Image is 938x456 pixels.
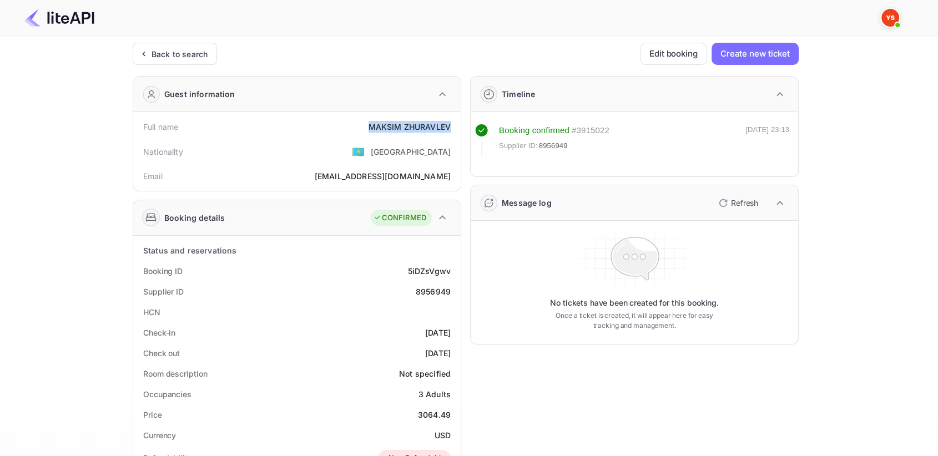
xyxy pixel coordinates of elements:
[369,121,451,133] div: MAKSIM ZHURAVLEV
[502,88,535,100] div: Timeline
[731,197,758,209] p: Refresh
[499,140,538,151] span: Supplier ID:
[416,286,451,297] div: 8956949
[425,327,451,338] div: [DATE]
[374,212,426,224] div: CONFIRMED
[712,194,763,212] button: Refresh
[143,327,175,338] div: Check-in
[143,146,183,158] div: Nationality
[315,170,451,182] div: [EMAIL_ADDRESS][DOMAIN_NAME]
[143,245,236,256] div: Status and reservations
[143,429,176,441] div: Currency
[24,9,94,27] img: LiteAPI Logo
[143,170,163,182] div: Email
[152,48,208,60] div: Back to search
[370,146,451,158] div: [GEOGRAPHIC_DATA]
[640,43,707,65] button: Edit booking
[550,297,719,308] p: No tickets have been created for this booking.
[143,265,183,277] div: Booking ID
[425,347,451,359] div: [DATE]
[499,124,569,137] div: Booking confirmed
[547,311,722,331] p: Once a ticket is created, it will appear here for easy tracking and management.
[143,121,178,133] div: Full name
[164,88,235,100] div: Guest information
[143,368,207,379] div: Room description
[572,124,609,137] div: # 3915022
[745,124,789,156] div: [DATE] 23:13
[881,9,899,27] img: Yandex Support
[408,265,451,277] div: 5iDZsVgwv
[435,429,451,441] div: USD
[418,388,451,400] div: 3 Adults
[352,141,365,161] span: United States
[143,286,184,297] div: Supplier ID
[418,409,451,420] div: 3064.49
[143,306,160,318] div: HCN
[539,140,568,151] span: 8956949
[164,212,225,224] div: Booking details
[143,347,180,359] div: Check out
[399,368,451,379] div: Not specified
[712,43,799,65] button: Create new ticket
[143,388,191,400] div: Occupancies
[502,197,552,209] div: Message log
[143,409,162,420] div: Price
